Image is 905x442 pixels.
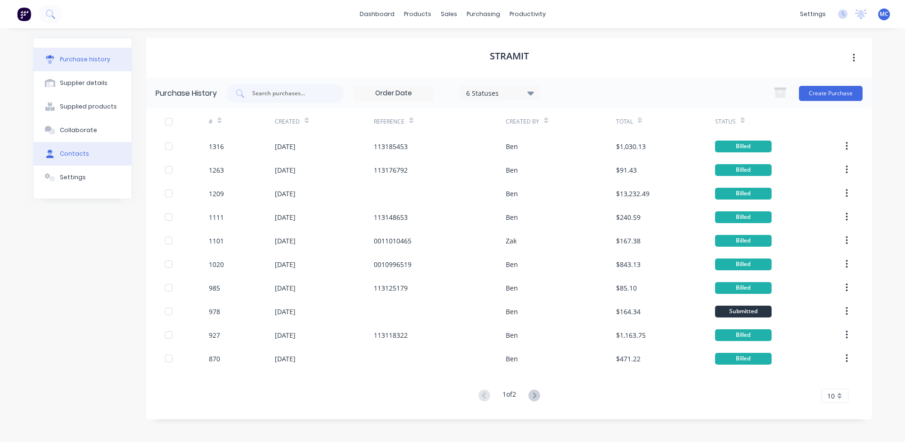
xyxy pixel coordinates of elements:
h1: STRAMIT [490,50,529,62]
div: $164.34 [616,307,641,317]
div: $167.38 [616,236,641,246]
div: settings [795,7,831,21]
div: Ben [506,259,518,269]
div: 978 [209,307,220,317]
div: Ben [506,212,518,222]
div: 1263 [209,165,224,175]
div: [DATE] [275,354,296,364]
div: [DATE] [275,142,296,151]
div: $85.10 [616,283,637,293]
div: purchasing [462,7,505,21]
div: Submitted [715,306,772,317]
div: [DATE] [275,330,296,340]
div: [DATE] [275,165,296,175]
button: Contacts [33,142,132,166]
button: Create Purchase [799,86,863,101]
div: Billed [715,329,772,341]
div: Purchase history [60,55,110,64]
div: $843.13 [616,259,641,269]
div: Billed [715,211,772,223]
div: Status [715,117,736,126]
div: 1020 [209,259,224,269]
div: Created By [506,117,539,126]
div: Billed [715,235,772,247]
div: 1111 [209,212,224,222]
div: Purchase History [156,88,217,99]
input: Order Date [354,86,433,100]
div: 1209 [209,189,224,199]
div: 113176792 [374,165,408,175]
a: dashboard [355,7,399,21]
div: 985 [209,283,220,293]
button: Supplied products [33,95,132,118]
div: $13,232.49 [616,189,650,199]
div: Ben [506,165,518,175]
div: # [209,117,213,126]
div: [DATE] [275,212,296,222]
div: 1 of 2 [502,389,516,403]
div: [DATE] [275,236,296,246]
div: $1,163.75 [616,330,646,340]
div: Supplied products [60,102,117,111]
img: Factory [17,7,31,21]
div: [DATE] [275,259,296,269]
div: $240.59 [616,212,641,222]
div: productivity [505,7,551,21]
div: Billed [715,188,772,200]
div: 113118322 [374,330,408,340]
div: 113125179 [374,283,408,293]
div: 870 [209,354,220,364]
div: Contacts [60,150,89,158]
div: Reference [374,117,404,126]
div: [DATE] [275,283,296,293]
div: Billed [715,282,772,294]
div: Ben [506,142,518,151]
div: Billed [715,353,772,365]
span: MC [880,10,889,18]
div: Collaborate [60,126,97,134]
div: Ben [506,189,518,199]
div: 1101 [209,236,224,246]
div: 113148653 [374,212,408,222]
div: 0011010465 [374,236,411,246]
div: Billed [715,259,772,270]
input: Search purchases... [251,89,329,98]
div: Total [616,117,633,126]
span: 10 [827,391,835,401]
div: $471.22 [616,354,641,364]
div: Ben [506,354,518,364]
div: 0010996519 [374,259,411,269]
div: 6 Statuses [466,88,534,98]
div: products [399,7,436,21]
button: Collaborate [33,118,132,142]
button: Supplier details [33,71,132,95]
div: 1316 [209,142,224,151]
div: Created [275,117,300,126]
button: Purchase history [33,48,132,71]
div: Ben [506,283,518,293]
div: Settings [60,173,86,182]
div: [DATE] [275,307,296,317]
div: Zak [506,236,517,246]
div: Billed [715,141,772,152]
div: Billed [715,164,772,176]
div: 113185453 [374,142,408,151]
div: $91.43 [616,165,637,175]
div: $1,030.13 [616,142,646,151]
div: Ben [506,330,518,340]
button: Settings [33,166,132,189]
div: sales [436,7,462,21]
div: [DATE] [275,189,296,199]
div: Ben [506,307,518,317]
div: Supplier details [60,79,107,87]
div: 927 [209,330,220,340]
